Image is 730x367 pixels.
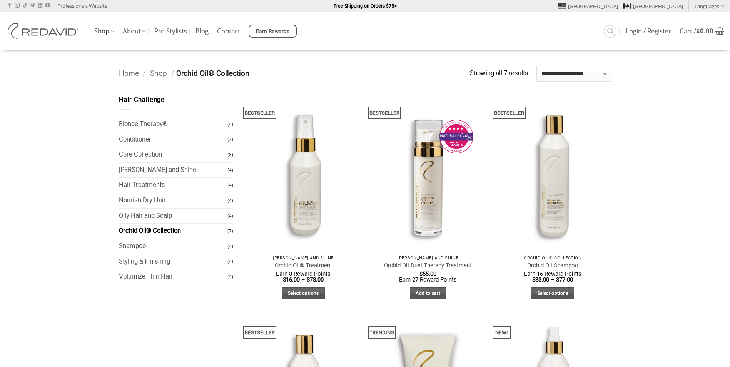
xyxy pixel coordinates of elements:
[227,209,233,223] span: (4)
[15,3,20,8] a: Follow on Instagram
[119,163,228,178] a: [PERSON_NAME] and Shine
[227,224,233,238] span: (7)
[536,66,611,81] select: Shop order
[307,276,310,283] span: $
[227,270,233,284] span: (4)
[558,0,618,12] a: [GEOGRAPHIC_DATA]
[419,270,423,277] span: $
[119,178,228,193] a: Hair Treatments
[604,25,616,38] a: Search
[94,24,114,39] a: Shop
[23,3,27,8] a: Follow on TikTok
[470,68,528,79] p: Showing all 7 results
[227,163,233,177] span: (4)
[119,68,470,80] nav: Breadcrumb
[119,209,228,224] a: Oily Hair and Scalp
[334,3,397,9] strong: Free Shipping on Orders $75+
[626,24,671,38] a: Login / Register
[283,276,286,283] span: $
[217,24,240,38] a: Contact
[7,3,12,8] a: Follow on Facebook
[227,118,233,131] span: (4)
[256,27,290,36] span: Earn Rewards
[119,69,139,78] a: Home
[154,24,187,38] a: Pro Stylists
[227,255,233,268] span: (4)
[680,23,724,40] a: View cart
[227,133,233,146] span: (7)
[143,69,146,78] span: /
[531,287,574,299] a: Select options for “Orchid Oil Shampoo”
[227,148,233,162] span: (8)
[119,269,228,284] a: Volumize Thin Hair
[626,28,671,34] span: Login / Register
[6,23,83,39] img: REDAVID Salon Products | United States
[123,24,146,39] a: About
[556,276,559,283] span: $
[30,3,35,8] a: Follow on Twitter
[494,95,611,251] img: REDAVID Orchid Oil Shampoo
[282,287,325,299] a: Select options for “Orchid Oil® Treatment”
[119,147,228,162] a: Core Collection
[369,95,487,251] img: REDAVID Orchid Oil Dual Therapy ~ Award Winning Curl Care
[195,24,209,38] a: Blog
[150,69,167,78] a: Shop
[119,224,228,239] a: Orchid Oil® Collection
[283,276,300,283] bdi: 16.00
[119,254,228,269] a: Styling & Finishing
[623,0,683,12] a: [GEOGRAPHIC_DATA]
[532,276,549,283] bdi: 33.00
[119,117,228,132] a: Blonde Therapy®
[696,27,700,35] span: $
[45,3,50,8] a: Follow on YouTube
[410,287,446,299] a: Add to cart: “Orchid Oil Dual Therapy Treatment”
[373,255,483,260] p: [PERSON_NAME] and Shine
[249,25,297,38] a: Earn Rewards
[556,276,573,283] bdi: 77.00
[227,240,233,253] span: (4)
[551,276,555,283] span: –
[38,3,42,8] a: Follow on LinkedIn
[276,270,331,277] span: Earn 8 Reward Points
[696,27,713,35] bdi: 0.00
[524,270,581,277] span: Earn 16 Reward Points
[119,132,228,147] a: Conditioner
[119,193,228,208] a: Nourish Dry Hair
[227,178,233,192] span: (4)
[249,255,358,260] p: [PERSON_NAME] and Shine
[399,276,457,283] span: Earn 27 Reward Points
[171,69,174,78] span: /
[307,276,324,283] bdi: 78.00
[119,96,165,103] span: Hair Challenge
[384,262,472,269] a: Orchid Oil Dual Therapy Treatment
[119,239,228,254] a: Shampoo
[527,262,578,269] a: Orchid Oil Shampoo
[419,270,436,277] bdi: 55.00
[680,28,713,34] span: Cart /
[301,276,305,283] span: –
[532,276,535,283] span: $
[498,255,608,260] p: Orchid Oil® Collection
[245,95,362,251] img: REDAVID Orchid Oil Treatment 90ml
[227,194,233,207] span: (4)
[695,0,724,12] a: Languages
[275,262,332,269] a: Orchid Oil® Treatment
